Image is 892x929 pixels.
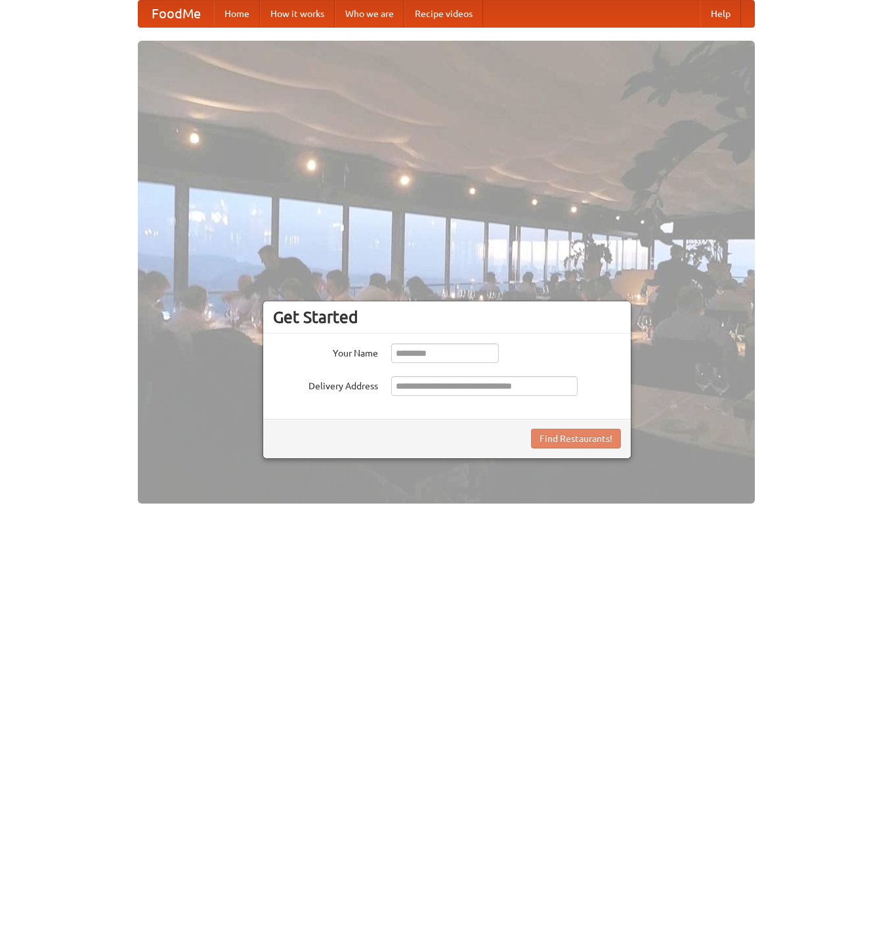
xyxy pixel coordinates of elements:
[700,1,741,27] a: Help
[273,307,621,327] h3: Get Started
[260,1,335,27] a: How it works
[138,1,214,27] a: FoodMe
[335,1,404,27] a: Who we are
[273,343,378,360] label: Your Name
[404,1,483,27] a: Recipe videos
[214,1,260,27] a: Home
[531,429,621,448] button: Find Restaurants!
[273,376,378,393] label: Delivery Address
